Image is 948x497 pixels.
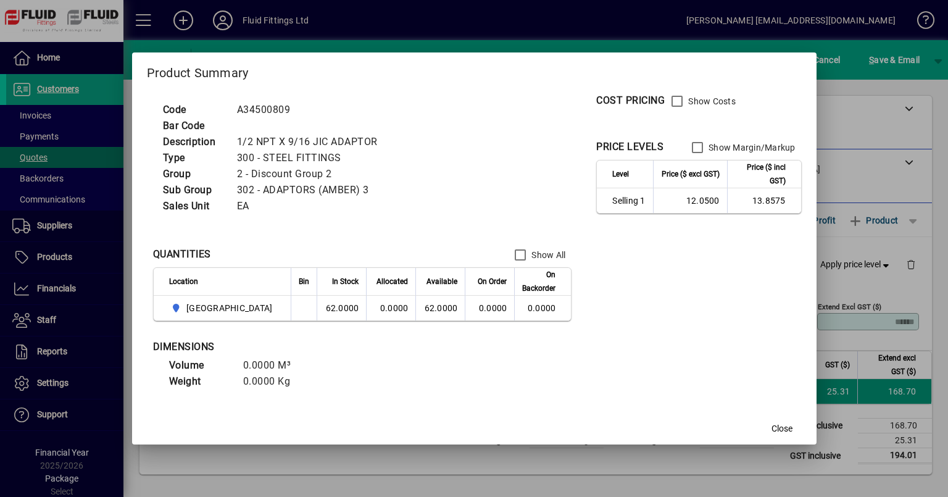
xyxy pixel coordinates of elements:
span: Available [426,275,457,288]
td: 0.0000 M³ [237,357,311,374]
td: Volume [163,357,237,374]
td: 62.0000 [317,296,366,320]
td: Type [157,150,231,166]
span: On Backorder [522,268,555,295]
div: COST PRICING [596,93,665,108]
td: 0.0000 Kg [237,374,311,390]
span: Selling 1 [612,194,645,207]
td: Bar Code [157,118,231,134]
div: QUANTITIES [153,247,211,262]
td: Description [157,134,231,150]
span: Price ($ incl GST) [735,161,786,188]
span: AUCKLAND [169,301,278,315]
span: Close [771,422,792,435]
span: 0.0000 [479,303,507,313]
button: Close [762,417,802,440]
td: EA [231,198,393,214]
div: DIMENSIONS [153,340,462,354]
td: 62.0000 [415,296,465,320]
span: [GEOGRAPHIC_DATA] [186,302,272,314]
span: Allocated [376,275,408,288]
td: 12.0500 [653,188,727,213]
td: Group [157,166,231,182]
label: Show All [529,249,565,261]
span: Bin [299,275,309,288]
span: Price ($ excl GST) [662,167,720,181]
td: 0.0000 [514,296,571,320]
td: 300 - STEEL FITTINGS [231,150,393,166]
td: Sales Unit [157,198,231,214]
td: 1/2 NPT X 9/16 JIC ADAPTOR [231,134,393,150]
h2: Product Summary [132,52,817,88]
td: Weight [163,374,237,390]
td: Code [157,102,231,118]
td: 302 - ADAPTORS (AMBER) 3 [231,182,393,198]
label: Show Costs [686,95,736,107]
span: Level [612,167,629,181]
td: A34500809 [231,102,393,118]
span: On Order [478,275,507,288]
label: Show Margin/Markup [706,141,796,154]
td: 13.8575 [727,188,801,213]
span: In Stock [332,275,359,288]
td: 2 - Discount Group 2 [231,166,393,182]
span: Location [169,275,198,288]
div: PRICE LEVELS [596,140,663,154]
td: Sub Group [157,182,231,198]
td: 0.0000 [366,296,415,320]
